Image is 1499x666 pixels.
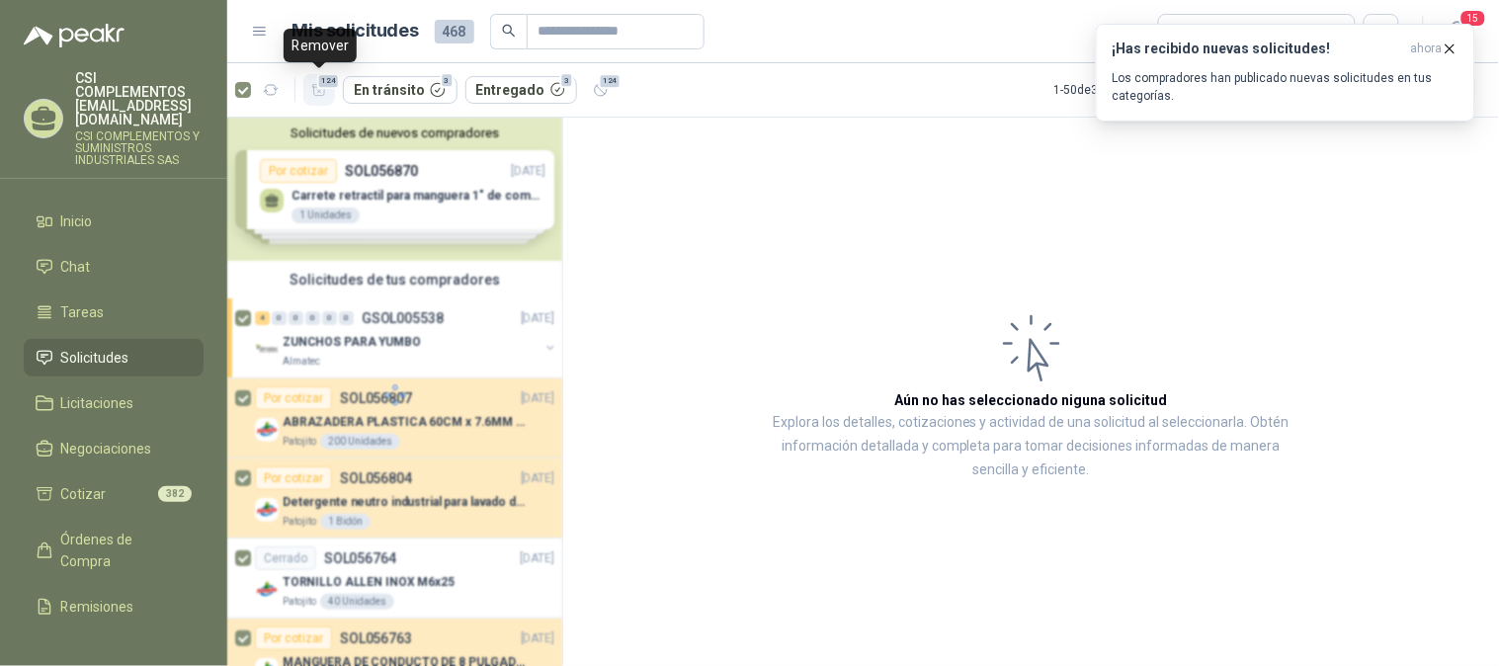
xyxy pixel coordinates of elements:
span: Solicitudes [61,347,129,369]
span: 124 [598,73,622,89]
span: 382 [158,486,192,502]
button: 124 [303,74,335,106]
span: Chat [61,256,91,278]
span: Tareas [61,301,105,323]
h1: Mis solicitudes [292,17,419,45]
h3: Aún no has seleccionado niguna solicitud [895,389,1168,411]
a: Órdenes de Compra [24,521,204,580]
span: Órdenes de Compra [61,529,185,572]
img: Logo peakr [24,24,125,47]
a: Licitaciones [24,384,204,422]
button: 15 [1440,14,1475,49]
span: 3 [560,73,574,89]
span: Negociaciones [61,438,152,459]
a: Chat [24,248,204,286]
a: Solicitudes [24,339,204,376]
a: Inicio [24,203,204,240]
a: Cotizar382 [24,475,204,513]
a: Negociaciones [24,430,204,467]
p: Los compradores han publicado nuevas solicitudes en tus categorías. [1113,69,1458,105]
span: 124 [316,73,340,89]
div: Remover [284,29,357,62]
span: 3 [440,73,454,89]
span: 468 [435,20,474,43]
span: 15 [1459,9,1487,28]
button: Entregado3 [465,76,578,104]
button: 124 [585,74,617,106]
span: Licitaciones [61,392,134,414]
h3: ¡Has recibido nuevas solicitudes! [1113,41,1403,57]
a: Tareas [24,293,204,331]
span: Remisiones [61,596,134,618]
p: Explora los detalles, cotizaciones y actividad de una solicitud al seleccionarla. Obtén informaci... [761,411,1301,482]
p: CSI COMPLEMENTOS Y SUMINISTROS INDUSTRIALES SAS [75,130,204,166]
p: CSI COMPLEMENTOS [EMAIL_ADDRESS][DOMAIN_NAME] [75,71,204,126]
span: search [502,24,516,38]
button: En tránsito3 [343,76,458,104]
div: 1 - 50 de 306 [1054,74,1176,106]
a: Remisiones [24,588,204,625]
div: Todas [1171,21,1212,42]
span: ahora [1411,41,1443,57]
button: ¡Has recibido nuevas solicitudes!ahora Los compradores han publicado nuevas solicitudes en tus ca... [1096,24,1475,122]
span: Cotizar [61,483,107,505]
span: Inicio [61,210,93,232]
